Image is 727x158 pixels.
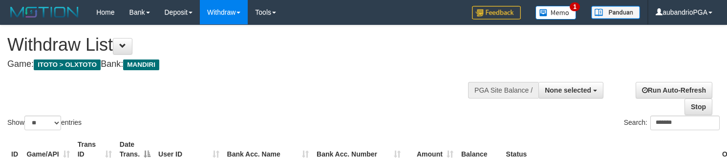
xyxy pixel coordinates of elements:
span: MANDIRI [123,59,159,70]
img: Feedback.jpg [472,6,521,20]
img: Button%20Memo.svg [535,6,577,20]
span: None selected [545,86,591,94]
span: 1 [570,2,580,11]
img: panduan.png [591,6,640,19]
label: Show entries [7,116,82,130]
button: None selected [538,82,603,99]
select: Showentries [24,116,61,130]
a: Run Auto-Refresh [636,82,712,99]
h1: Withdraw List [7,35,475,55]
img: MOTION_logo.png [7,5,82,20]
label: Search: [624,116,720,130]
a: Stop [684,99,712,115]
h4: Game: Bank: [7,59,475,69]
input: Search: [650,116,720,130]
div: PGA Site Balance / [468,82,538,99]
span: ITOTO > OLXTOTO [34,59,101,70]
